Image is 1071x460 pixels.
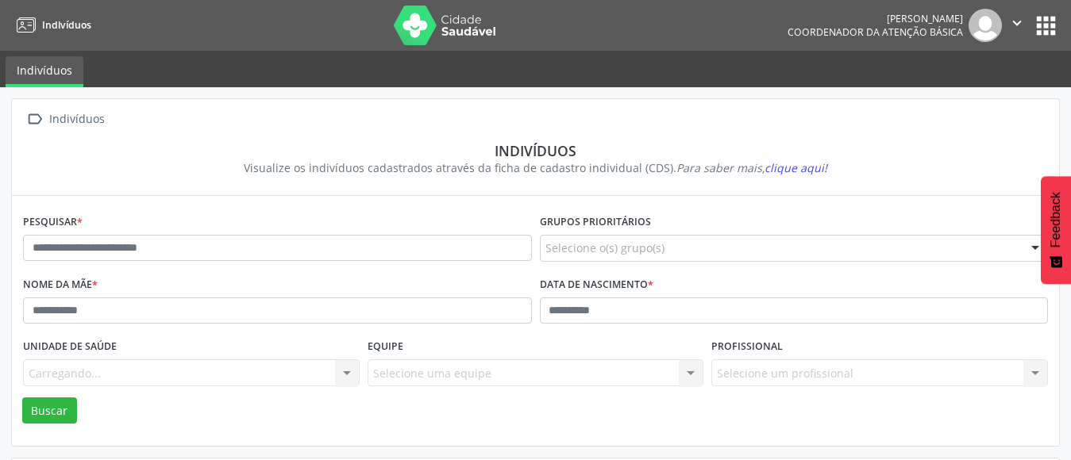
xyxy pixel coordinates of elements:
[788,25,963,39] span: Coordenador da Atenção Básica
[42,18,91,32] span: Indivíduos
[969,9,1002,42] img: img
[540,210,651,235] label: Grupos prioritários
[540,273,653,297] label: Data de nascimento
[6,56,83,87] a: Indivíduos
[46,108,107,131] div: Indivíduos
[23,108,107,131] a:  Indivíduos
[23,273,98,297] label: Nome da mãe
[23,335,117,359] label: Unidade de saúde
[368,335,403,359] label: Equipe
[34,159,1037,176] div: Visualize os indivíduos cadastrados através da ficha de cadastro individual (CDS).
[23,210,83,235] label: Pesquisar
[676,160,827,175] i: Para saber mais,
[1032,12,1060,40] button: apps
[545,240,665,256] span: Selecione o(s) grupo(s)
[34,142,1037,159] div: Indivíduos
[11,12,91,38] a: Indivíduos
[1002,9,1032,42] button: 
[765,160,827,175] span: clique aqui!
[711,335,783,359] label: Profissional
[1041,176,1071,284] button: Feedback - Mostrar pesquisa
[1049,192,1063,247] span: Feedback
[1008,14,1026,32] i: 
[788,12,963,25] div: [PERSON_NAME]
[23,108,46,131] i: 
